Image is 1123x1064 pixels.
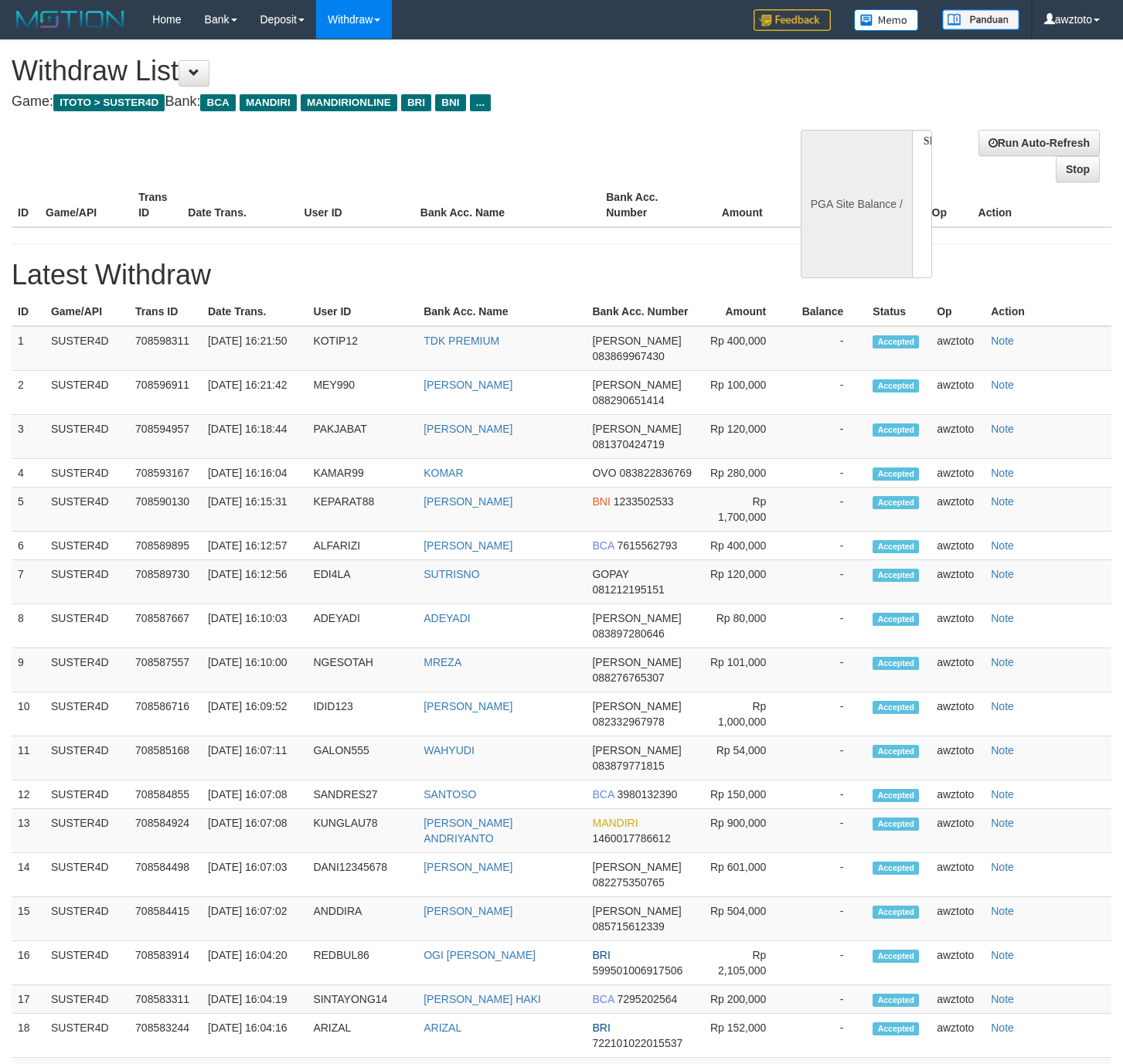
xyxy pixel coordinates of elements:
a: Note [991,423,1014,435]
a: Run Auto-Refresh [978,130,1100,156]
td: Rp 80,000 [698,604,789,648]
td: 708583914 [129,941,202,985]
span: 082275350765 [592,876,664,889]
td: awztoto [931,692,985,736]
td: awztoto [931,736,985,780]
a: Stop [1056,156,1100,182]
td: awztoto [931,326,985,371]
h4: Game: Bank: [12,94,733,110]
a: KOMAR [424,467,463,479]
td: SUSTER4D [45,532,129,560]
td: [DATE] 16:07:08 [202,780,307,809]
th: Amount [693,183,785,227]
td: awztoto [931,604,985,648]
span: BRI [592,949,610,961]
td: Rp 400,000 [698,532,789,560]
span: BCA [592,788,614,801]
span: MANDIRI [592,817,638,829]
a: Note [991,744,1014,756]
th: Bank Acc. Number [586,297,698,326]
td: [DATE] 16:04:19 [202,985,307,1014]
td: SUSTER4D [45,326,129,371]
td: SUSTER4D [45,415,129,459]
td: 13 [12,809,45,853]
span: Accepted [873,906,919,919]
a: Note [991,467,1014,479]
td: [DATE] 16:07:08 [202,809,307,853]
th: Amount [698,297,789,326]
th: ID [12,183,39,227]
span: 085715612339 [592,920,664,933]
span: 083822836769 [619,467,691,479]
td: ALFARIZI [307,532,417,560]
a: ARIZAL [424,1022,461,1034]
span: Accepted [873,818,919,831]
a: Note [991,700,1014,712]
td: - [789,736,866,780]
td: - [789,780,866,809]
td: - [789,371,866,415]
th: Balance [786,183,871,227]
img: Feedback.jpg [754,9,831,31]
span: Accepted [873,994,919,1007]
td: [DATE] 16:18:44 [202,415,307,459]
th: Bank Acc. Name [414,183,600,227]
td: SUSTER4D [45,736,129,780]
span: ... [470,94,491,111]
td: Rp 1,700,000 [698,488,789,532]
span: Accepted [873,335,919,348]
span: [PERSON_NAME] [592,379,681,391]
td: - [789,459,866,488]
span: BNI [435,94,465,111]
td: SUSTER4D [45,1014,129,1058]
a: Note [991,861,1014,873]
a: Note [991,656,1014,668]
span: 088276765307 [592,671,664,684]
span: [PERSON_NAME] [592,335,681,347]
td: [DATE] 16:10:00 [202,648,307,692]
span: [PERSON_NAME] [592,905,681,917]
td: SUSTER4D [45,897,129,941]
a: SANTOSO [424,788,476,801]
td: - [789,985,866,1014]
th: Date Trans. [202,297,307,326]
td: [DATE] 16:07:11 [202,736,307,780]
td: [DATE] 16:10:03 [202,604,307,648]
a: [PERSON_NAME] [424,495,512,508]
span: 1233502533 [614,495,674,508]
span: Accepted [873,862,919,875]
td: 17 [12,985,45,1014]
td: 2 [12,371,45,415]
td: Rp 54,000 [698,736,789,780]
td: [DATE] 16:15:31 [202,488,307,532]
td: SUSTER4D [45,692,129,736]
td: [DATE] 16:07:03 [202,853,307,897]
td: [DATE] 16:16:04 [202,459,307,488]
a: [PERSON_NAME] [424,861,512,873]
td: ANDDIRA [307,897,417,941]
td: 15 [12,897,45,941]
td: SUSTER4D [45,853,129,897]
td: 708587557 [129,648,202,692]
span: Accepted [873,496,919,509]
span: [PERSON_NAME] [592,423,681,435]
td: awztoto [931,853,985,897]
td: awztoto [931,809,985,853]
span: 081212195151 [592,583,664,596]
td: - [789,692,866,736]
td: 16 [12,941,45,985]
h1: Withdraw List [12,56,733,87]
td: awztoto [931,459,985,488]
td: awztoto [931,985,985,1014]
td: 708586716 [129,692,202,736]
td: Rp 2,105,000 [698,941,789,985]
td: awztoto [931,1014,985,1058]
span: MANDIRIONLINE [301,94,397,111]
span: 083869967430 [592,350,664,362]
td: - [789,604,866,648]
span: Accepted [873,657,919,670]
th: Date Trans. [182,183,298,227]
a: MREZA [424,656,461,668]
span: 082332967978 [592,716,664,728]
td: [DATE] 16:09:52 [202,692,307,736]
